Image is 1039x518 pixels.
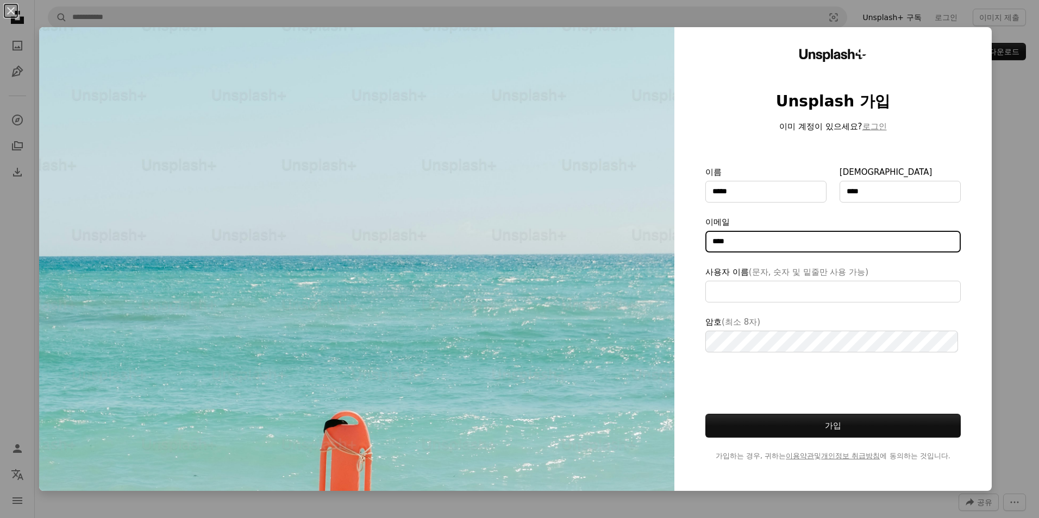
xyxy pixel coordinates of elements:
input: [DEMOGRAPHIC_DATA] [840,181,961,203]
label: 사용자 이름 [705,266,961,302]
span: (최소 8자) [722,317,760,327]
a: 이용약관 [786,452,814,460]
label: [DEMOGRAPHIC_DATA] [840,166,961,203]
span: 가입하는 경우, 귀하는 및 에 동의하는 것입니다. [705,451,961,462]
input: 이메일 [705,231,961,252]
button: 로그인 [862,120,887,133]
input: 암호(최소 8자) [705,331,958,352]
label: 암호 [705,315,961,352]
h1: Unsplash 가입 [705,92,961,111]
span: (문자, 숫자 및 밑줄만 사용 가능) [749,267,868,277]
p: 이미 계정이 있으세요? [705,120,961,133]
input: 이름 [705,181,827,203]
label: 이메일 [705,216,961,252]
input: 사용자 이름(문자, 숫자 및 밑줄만 사용 가능) [705,281,961,302]
label: 이름 [705,166,827,203]
button: 가입 [705,414,961,438]
a: 개인정보 취급방침 [821,452,880,460]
